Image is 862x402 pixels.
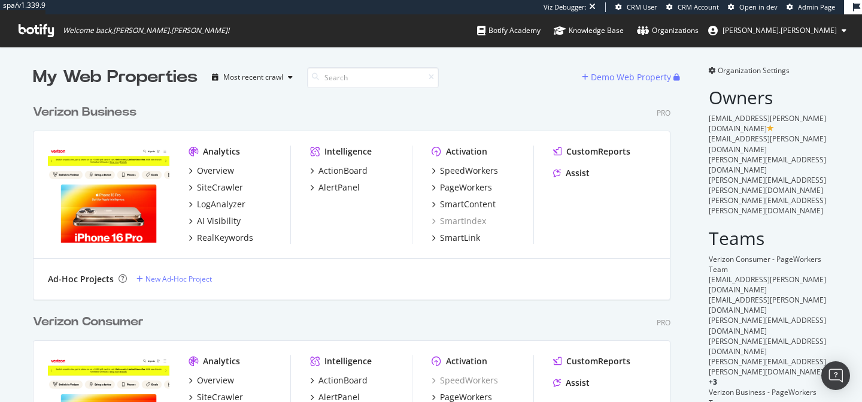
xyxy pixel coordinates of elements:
div: Knowledge Base [554,25,624,37]
a: Overview [189,374,234,386]
span: Welcome back, [PERSON_NAME].[PERSON_NAME] ! [63,26,229,35]
a: PageWorkers [432,182,492,194]
div: SpeedWorkers [440,165,498,177]
div: Overview [197,165,234,177]
div: Most recent crawl [223,74,283,81]
a: Overview [189,165,234,177]
h2: Teams [709,228,829,248]
div: Overview [197,374,234,386]
a: Assist [553,377,590,389]
div: Ad-Hoc Projects [48,273,114,285]
span: + 3 [709,377,717,387]
button: Demo Web Property [582,68,673,87]
div: New Ad-Hoc Project [145,274,212,284]
a: CustomReports [553,355,630,367]
a: Knowledge Base [554,14,624,47]
div: AI Visibility [197,215,241,227]
a: CustomReports [553,146,630,158]
div: Activation [446,355,487,367]
div: Intelligence [324,355,372,367]
a: CRM Account [666,2,719,12]
div: Verizon Consumer [33,313,144,331]
span: [PERSON_NAME][EMAIL_ADDRESS][DOMAIN_NAME] [709,315,826,335]
h2: Owners [709,87,829,107]
a: New Ad-Hoc Project [136,274,212,284]
a: CRM User [615,2,657,12]
span: Organization Settings [718,65,790,75]
a: SpeedWorkers [432,374,498,386]
span: [PERSON_NAME][EMAIL_ADDRESS][PERSON_NAME][DOMAIN_NAME] [709,195,826,216]
div: Verizon Consumer - PageWorkers Team [709,254,829,274]
div: ActionBoard [318,165,368,177]
a: Verizon Business [33,104,141,121]
a: ActionBoard [310,374,368,386]
div: Verizon Business [33,104,136,121]
div: Intelligence [324,146,372,158]
a: Admin Page [787,2,835,12]
div: CustomReports [566,355,630,367]
span: [PERSON_NAME][EMAIL_ADDRESS][DOMAIN_NAME] [709,336,826,356]
span: [PERSON_NAME][EMAIL_ADDRESS][DOMAIN_NAME] [709,155,826,175]
span: Admin Page [798,2,835,11]
div: Pro [657,108,670,118]
div: ActionBoard [318,374,368,386]
a: SmartIndex [432,215,486,227]
a: AlertPanel [310,182,360,194]
div: SmartContent [440,198,496,210]
span: [EMAIL_ADDRESS][PERSON_NAME][DOMAIN_NAME] [709,134,826,154]
a: SmartLink [432,232,480,244]
div: PageWorkers [440,182,492,194]
span: CRM User [627,2,657,11]
div: Demo Web Property [591,71,671,83]
span: CRM Account [678,2,719,11]
span: [EMAIL_ADDRESS][PERSON_NAME][DOMAIN_NAME] [709,295,826,315]
div: RealKeywords [197,232,253,244]
span: joe.mcdonald [723,25,837,35]
a: Botify Academy [477,14,541,47]
span: Open in dev [739,2,778,11]
button: Most recent crawl [207,68,298,87]
div: Pro [657,318,670,328]
button: [PERSON_NAME].[PERSON_NAME] [699,21,856,40]
a: Demo Web Property [582,72,673,82]
div: Open Intercom Messenger [821,361,850,390]
div: My Web Properties [33,65,198,89]
span: [PERSON_NAME][EMAIL_ADDRESS][PERSON_NAME][DOMAIN_NAME] [709,356,826,377]
a: RealKeywords [189,232,253,244]
img: Verizon.com/business [48,146,169,243]
div: Organizations [637,25,699,37]
a: ActionBoard [310,165,368,177]
div: Activation [446,146,487,158]
a: Open in dev [728,2,778,12]
span: [EMAIL_ADDRESS][PERSON_NAME][DOMAIN_NAME] [709,113,826,134]
a: SpeedWorkers [432,165,498,177]
div: LogAnalyzer [197,198,245,210]
div: SiteCrawler [197,182,243,194]
a: AI Visibility [189,215,241,227]
div: Botify Academy [477,25,541,37]
a: SiteCrawler [189,182,243,194]
span: [EMAIL_ADDRESS][PERSON_NAME][DOMAIN_NAME] [709,274,826,295]
span: [PERSON_NAME][EMAIL_ADDRESS][PERSON_NAME][DOMAIN_NAME] [709,175,826,195]
a: Organizations [637,14,699,47]
div: SmartLink [440,232,480,244]
div: Assist [566,167,590,179]
a: LogAnalyzer [189,198,245,210]
a: SmartContent [432,198,496,210]
div: Viz Debugger: [544,2,587,12]
div: Analytics [203,146,240,158]
div: CustomReports [566,146,630,158]
div: Analytics [203,355,240,367]
input: Search [307,67,439,88]
div: Assist [566,377,590,389]
a: Verizon Consumer [33,313,148,331]
div: AlertPanel [318,182,360,194]
a: Assist [553,167,590,179]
